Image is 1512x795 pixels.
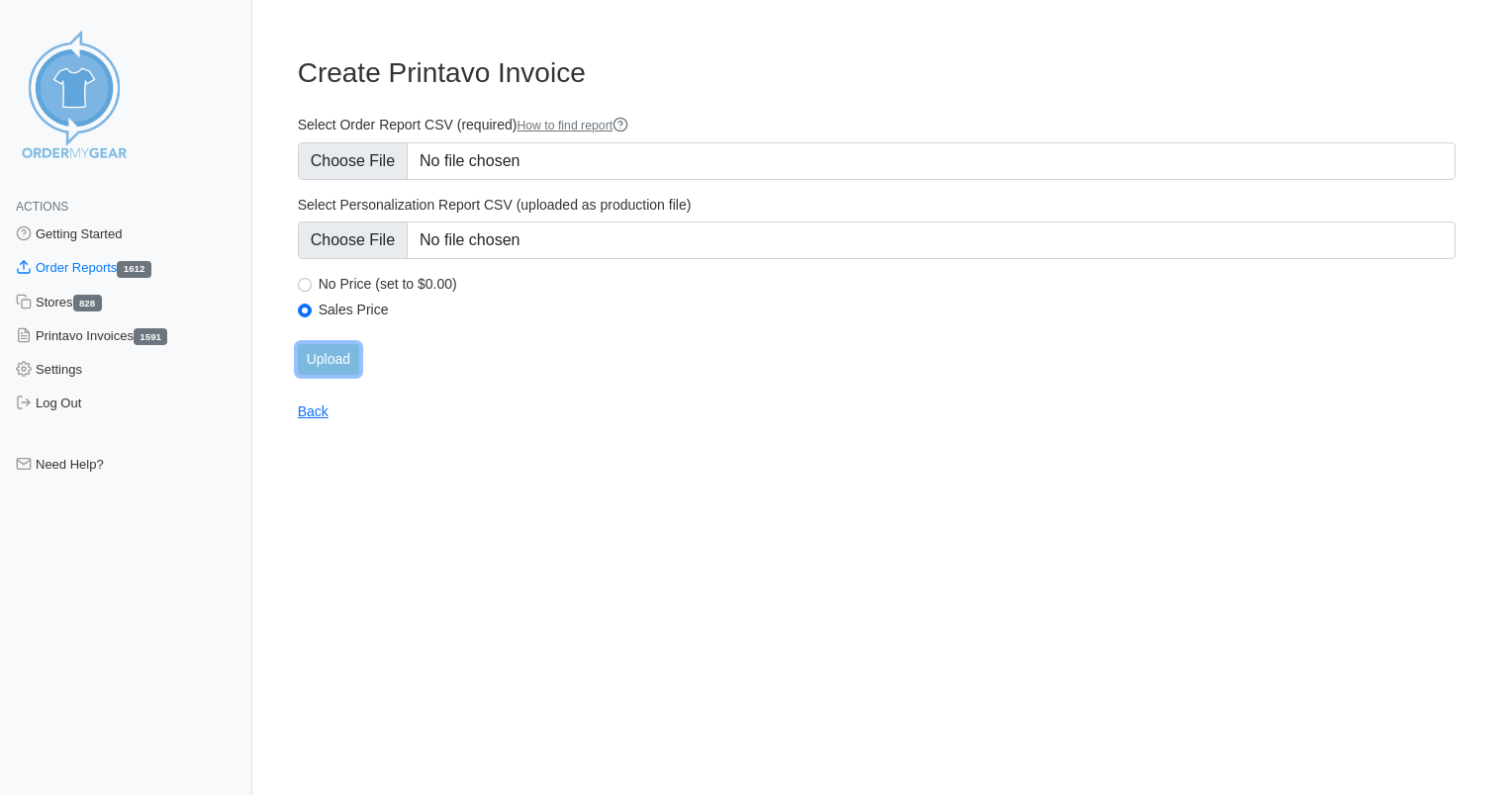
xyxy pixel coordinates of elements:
[298,116,1456,134] label: Select Order Report CSV (required)
[134,328,167,345] span: 1591
[16,200,68,214] span: Actions
[517,119,628,132] a: How to find report
[319,275,1456,293] label: No Price (set to $0.00)
[298,196,1456,214] label: Select Personalization Report CSV (uploaded as production file)
[117,261,150,278] span: 1612
[73,295,102,311] span: 828
[298,56,1456,90] h3: Create Printavo Invoice
[298,344,359,375] input: Upload
[298,403,329,419] a: Back
[319,301,1456,318] label: Sales Price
